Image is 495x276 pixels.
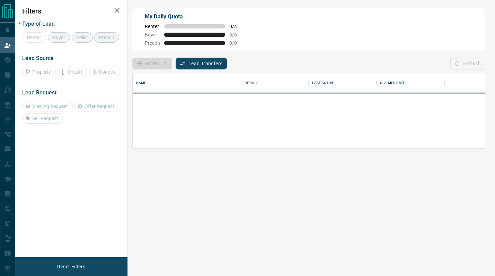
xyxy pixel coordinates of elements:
[229,24,245,29] span: 0 / 4
[245,73,258,93] div: Details
[22,20,55,27] span: Type of Lead
[229,32,245,37] span: 6 / 6
[145,12,245,21] p: My Daily Quota
[145,24,160,29] span: Renter
[136,73,147,93] div: Name
[53,261,90,273] button: Reset Filters
[22,55,54,61] span: Lead Source
[145,40,160,46] span: Precon
[229,40,245,46] span: 0 / 0
[312,73,334,93] div: Last Active
[377,73,444,93] div: Claimed Date
[309,73,377,93] div: Last Active
[176,58,227,69] button: Lead Transfers
[22,89,56,96] span: Lead Request
[133,73,241,93] div: Name
[145,32,160,37] span: Buyer
[22,7,121,15] h2: Filters
[241,73,309,93] div: Details
[380,73,405,93] div: Claimed Date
